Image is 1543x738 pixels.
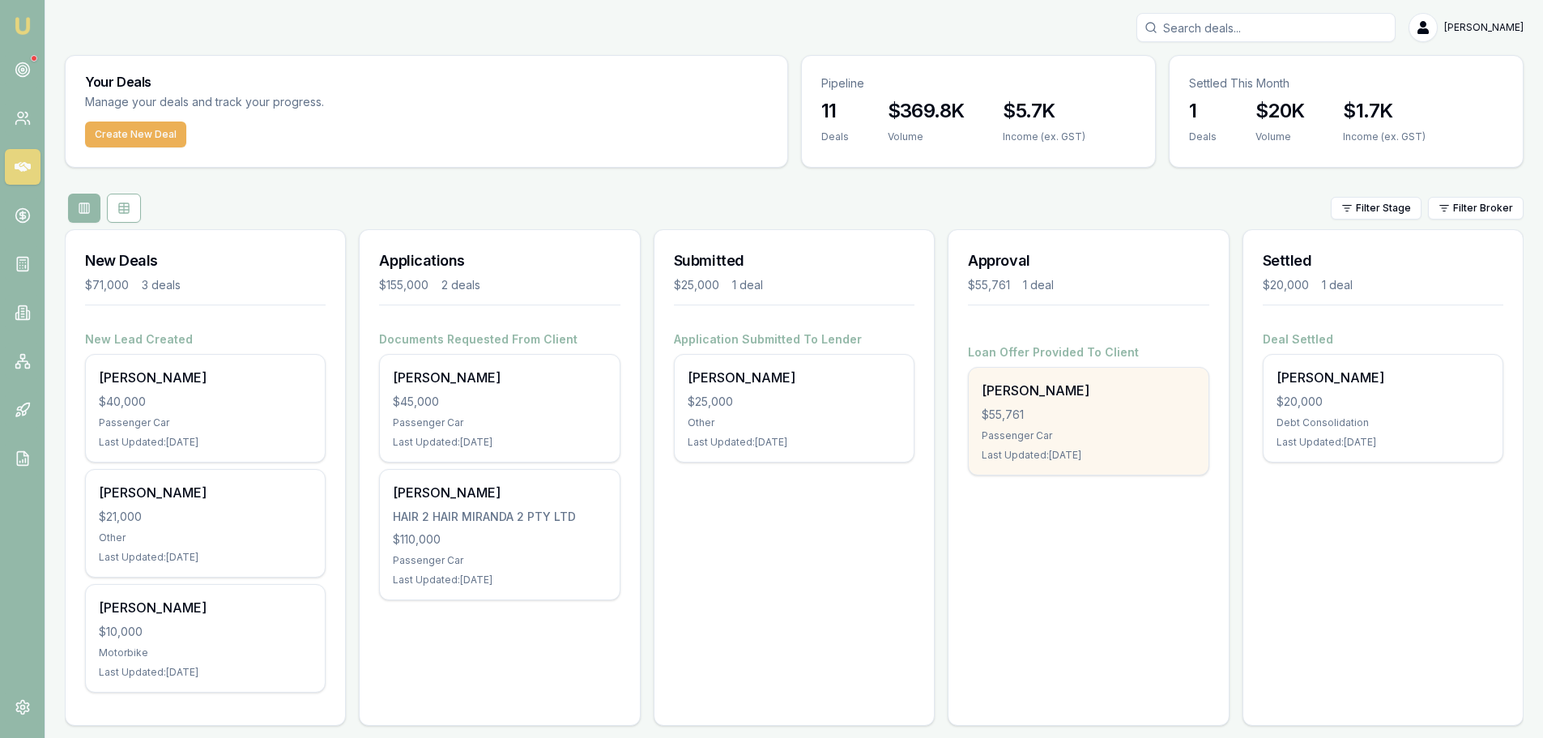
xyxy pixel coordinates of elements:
button: Filter Broker [1428,197,1524,220]
div: [PERSON_NAME] [99,598,312,617]
h3: 11 [821,98,849,124]
div: Last Updated: [DATE] [393,436,606,449]
div: $20,000 [1263,277,1309,293]
div: 3 deals [142,277,181,293]
div: [PERSON_NAME] [1277,368,1490,387]
p: Settled This Month [1189,75,1503,92]
button: Create New Deal [85,122,186,147]
input: Search deals [1136,13,1396,42]
h3: New Deals [85,250,326,272]
div: $55,761 [982,407,1195,423]
div: Passenger Car [393,554,606,567]
div: Other [99,531,312,544]
div: Motorbike [99,646,312,659]
div: Last Updated: [DATE] [99,666,312,679]
div: 2 deals [441,277,480,293]
div: Volume [1255,130,1305,143]
div: $10,000 [99,624,312,640]
span: Filter Stage [1356,202,1411,215]
div: 1 deal [732,277,763,293]
div: Passenger Car [393,416,606,429]
h3: Your Deals [85,75,768,88]
h3: $369.8K [888,98,965,124]
h3: 1 [1189,98,1217,124]
div: Income (ex. GST) [1003,130,1085,143]
h3: $1.7K [1343,98,1426,124]
div: $25,000 [688,394,901,410]
div: $71,000 [85,277,129,293]
div: Deals [821,130,849,143]
div: [PERSON_NAME] [393,483,606,502]
div: [PERSON_NAME] [982,381,1195,400]
div: Last Updated: [DATE] [688,436,901,449]
div: $110,000 [393,531,606,548]
h4: Loan Offer Provided To Client [968,344,1208,360]
h3: $5.7K [1003,98,1085,124]
button: Filter Stage [1331,197,1422,220]
span: [PERSON_NAME] [1444,21,1524,34]
h3: Approval [968,250,1208,272]
div: [PERSON_NAME] [393,368,606,387]
div: Income (ex. GST) [1343,130,1426,143]
div: Passenger Car [982,429,1195,442]
div: Last Updated: [DATE] [1277,436,1490,449]
div: Volume [888,130,965,143]
div: Last Updated: [DATE] [393,574,606,587]
h4: Deal Settled [1263,331,1503,348]
h3: Settled [1263,250,1503,272]
div: $25,000 [674,277,719,293]
div: [PERSON_NAME] [99,483,312,502]
div: $45,000 [393,394,606,410]
div: 1 deal [1322,277,1353,293]
div: Other [688,416,901,429]
div: Last Updated: [DATE] [99,551,312,564]
h4: New Lead Created [85,331,326,348]
h3: Submitted [674,250,914,272]
div: 1 deal [1023,277,1054,293]
div: $40,000 [99,394,312,410]
div: [PERSON_NAME] [99,368,312,387]
h4: Application Submitted To Lender [674,331,914,348]
div: Debt Consolidation [1277,416,1490,429]
h3: $20K [1255,98,1305,124]
h4: Documents Requested From Client [379,331,620,348]
div: $55,761 [968,277,1010,293]
div: $20,000 [1277,394,1490,410]
p: Manage your deals and track your progress. [85,93,500,112]
div: HAIR 2 HAIR MIRANDA 2 PTY LTD [393,509,606,525]
div: $155,000 [379,277,428,293]
div: Last Updated: [DATE] [99,436,312,449]
div: Passenger Car [99,416,312,429]
p: Pipeline [821,75,1136,92]
span: Filter Broker [1453,202,1513,215]
div: Deals [1189,130,1217,143]
img: emu-icon-u.png [13,16,32,36]
h3: Applications [379,250,620,272]
div: [PERSON_NAME] [688,368,901,387]
div: Last Updated: [DATE] [982,449,1195,462]
div: $21,000 [99,509,312,525]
